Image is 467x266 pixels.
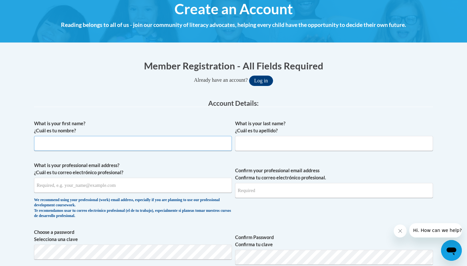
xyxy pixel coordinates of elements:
input: Metadata input [34,178,232,193]
iframe: Message from company [409,223,462,237]
label: Choose a password Selecciona una clave [34,229,232,243]
iframe: Button to launch messaging window [441,240,462,261]
input: Metadata input [235,136,433,151]
h1: Member Registration - All Fields Required [34,59,433,72]
label: What is your professional email address? ¿Cuál es tu correo electrónico profesional? [34,162,232,176]
span: Account Details: [208,99,259,107]
label: What is your first name? ¿Cuál es tu nombre? [34,120,232,134]
span: Already have an account? [194,77,248,83]
span: Create an Account [174,0,293,18]
button: Log in [249,76,273,86]
iframe: Close message [394,224,407,237]
label: Confirm your professional email address Confirma tu correo electrónico profesional. [235,167,433,181]
label: Confirm Password Confirma tu clave [235,234,433,248]
div: We recommend using your professional (work) email address, especially if you are planning to use ... [34,198,232,219]
input: Metadata input [34,136,232,151]
label: What is your last name? ¿Cuál es tu apellido? [235,120,433,134]
h4: Reading belongs to all of us - join our community of literacy advocates, helping every child have... [34,21,433,29]
input: Required [235,183,433,198]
